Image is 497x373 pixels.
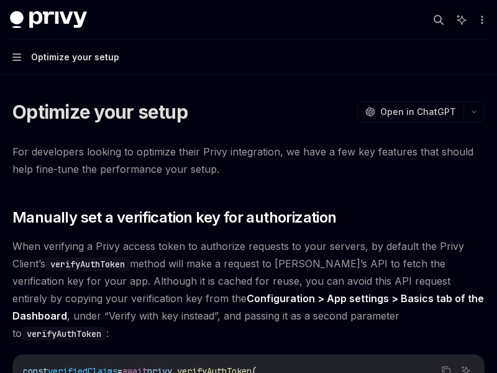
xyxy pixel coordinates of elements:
span: For developers looking to optimize their Privy integration, we have a few key features that shoul... [12,143,485,178]
button: More actions [475,11,487,29]
span: Open in ChatGPT [380,106,456,118]
span: When verifying a Privy access token to authorize requests to your servers, by default the Privy C... [12,237,485,342]
button: Open in ChatGPT [357,101,463,122]
code: verifyAuthToken [45,257,130,271]
a: Configuration > App settings > Basics tab of the Dashboard [12,292,484,323]
code: verifyAuthToken [22,327,106,341]
div: Optimize your setup [31,50,119,65]
img: dark logo [10,11,87,29]
span: Manually set a verification key for authorization [12,208,337,228]
h1: Optimize your setup [12,101,188,123]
